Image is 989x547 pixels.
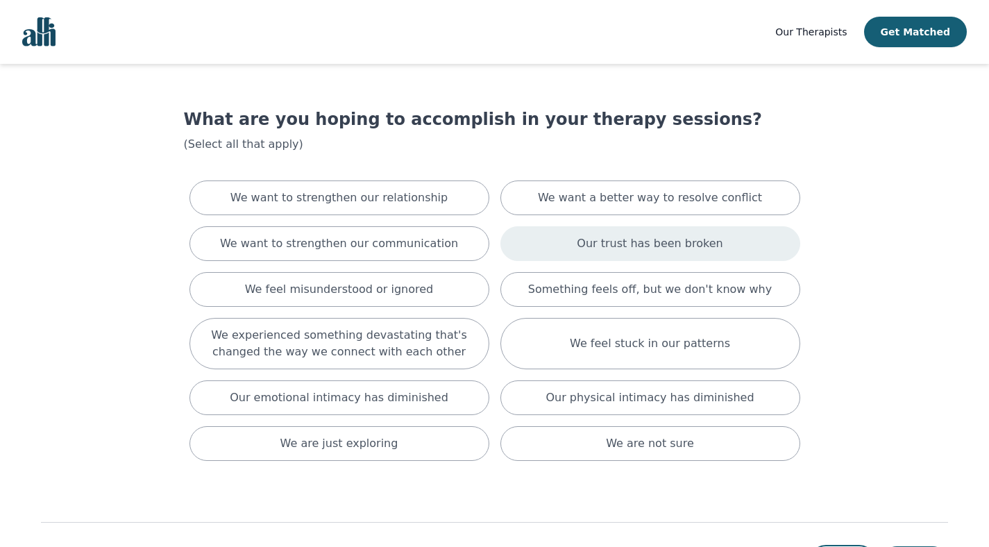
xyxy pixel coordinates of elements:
[207,327,472,360] p: We experienced something devastating that's changed the way we connect with each other
[577,235,722,252] p: Our trust has been broken
[546,389,754,406] p: Our physical intimacy has diminished
[570,335,730,352] p: We feel stuck in our patterns
[184,108,806,131] h1: What are you hoping to accomplish in your therapy sessions?
[864,17,967,47] button: Get Matched
[528,281,772,298] p: Something feels off, but we don't know why
[775,24,847,40] a: Our Therapists
[230,389,448,406] p: Our emotional intimacy has diminished
[538,190,762,206] p: We want a better way to resolve conflict
[280,435,398,452] p: We are just exploring
[775,26,847,37] span: Our Therapists
[245,281,434,298] p: We feel misunderstood or ignored
[22,17,56,47] img: alli logo
[230,190,448,206] p: We want to strengthen our relationship
[220,235,458,252] p: We want to strengthen our communication
[184,136,806,153] p: (Select all that apply)
[606,435,694,452] p: We are not sure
